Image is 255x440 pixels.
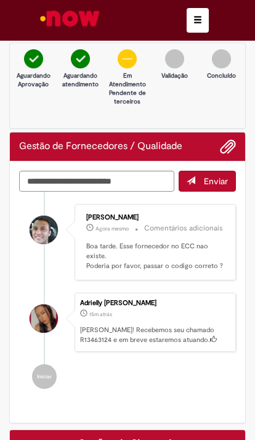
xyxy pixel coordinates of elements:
img: ServiceNow [38,6,102,31]
div: Adrielly Eduarda Goncalves Matildes [30,304,58,333]
p: Concluído [200,71,243,80]
h2: Gestão de Fornecedores / Qualidade Histórico de tíquete [19,141,182,152]
li: Adrielly Eduarda Goncalves Matildes [19,293,236,352]
p: [PERSON_NAME]! Recebemos seu chamado R13463124 e em breve estaremos atuando. [80,325,229,344]
div: Adrielly [PERSON_NAME] [80,299,229,307]
img: circle-minus.png [118,49,137,68]
p: Em Atendimento [106,71,149,89]
img: img-circle-grey.png [165,49,184,68]
button: Adicionar anexos [220,139,236,155]
p: Boa tarde. Esse fornecedor no ECC nao existe. Poderia por favor, passar o codigo correto ? [86,242,226,271]
small: Comentários adicionais [144,223,223,234]
span: Enviar [204,176,228,187]
span: Agora mesmo [95,225,129,232]
div: [PERSON_NAME] [86,214,226,221]
ul: Histórico de tíquete [19,192,236,401]
button: Alternar navegação [187,8,209,33]
img: check-circle-green.png [24,49,43,68]
textarea: Digite sua mensagem aqui... [19,171,174,192]
div: undefined Online [30,216,58,244]
p: Aguardando atendimento [59,71,102,89]
p: Aguardando Aprovação [12,71,55,89]
img: check-circle-green.png [71,49,90,68]
button: Enviar [179,171,236,192]
p: Validação [153,71,196,80]
span: 15m atrás [89,311,112,318]
img: img-circle-grey.png [212,49,231,68]
time: 29/08/2025 15:42:20 [89,311,112,318]
p: Pendente de terceiros [106,89,149,107]
time: 29/08/2025 15:57:10 [95,225,129,232]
